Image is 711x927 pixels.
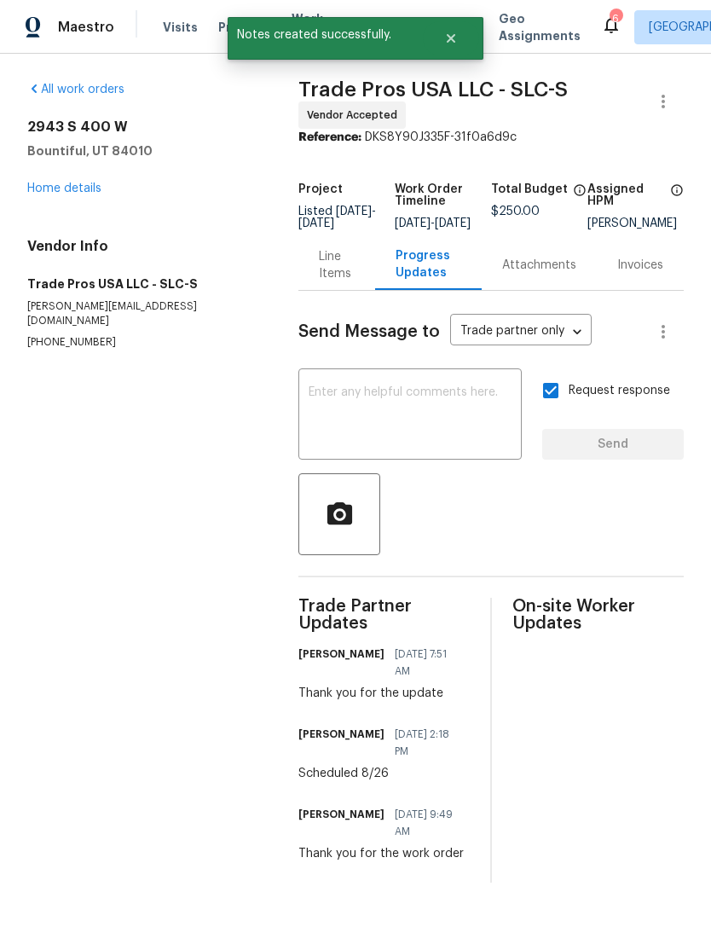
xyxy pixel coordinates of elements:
span: The total cost of line items that have been proposed by Opendoor. This sum includes line items th... [573,183,587,206]
h6: [PERSON_NAME] [298,646,384,663]
p: [PHONE_NUMBER] [27,335,257,350]
div: Progress Updates [396,247,461,281]
a: Home details [27,183,101,194]
h5: Total Budget [491,183,568,195]
span: Visits [163,19,198,36]
h4: Vendor Info [27,238,257,255]
p: [PERSON_NAME][EMAIL_ADDRESS][DOMAIN_NAME] [27,299,257,328]
div: [PERSON_NAME] [587,217,684,229]
b: Reference: [298,131,361,143]
div: Thank you for the update [298,685,470,702]
span: [DATE] 7:51 AM [395,646,460,680]
h2: 2943 S 400 W [27,119,257,136]
h6: [PERSON_NAME] [298,806,384,823]
div: Thank you for the work order [298,845,470,862]
span: On-site Worker Updates [512,598,684,632]
span: [DATE] [336,206,372,217]
span: Send Message to [298,323,440,340]
span: [DATE] 9:49 AM [395,806,460,840]
h5: Assigned HPM [587,183,665,207]
span: Request response [569,382,670,400]
span: Trade Partner Updates [298,598,470,632]
span: Geo Assignments [499,10,581,44]
h5: Trade Pros USA LLC - SLC-S [27,275,257,293]
button: Close [423,21,479,55]
div: Trade partner only [450,318,592,346]
span: Projects [218,19,271,36]
span: [DATE] [298,217,334,229]
h5: Work Order Timeline [395,183,491,207]
div: Line Items [319,248,354,282]
span: $250.00 [491,206,540,217]
span: Trade Pros USA LLC - SLC-S [298,79,568,100]
span: The hpm assigned to this work order. [670,183,684,217]
span: - [298,206,376,229]
div: Scheduled 8/26 [298,765,470,782]
span: Maestro [58,19,114,36]
span: Notes created successfully. [228,17,423,53]
h6: [PERSON_NAME] [298,726,384,743]
span: - [395,217,471,229]
span: Work Orders [292,10,335,44]
span: [DATE] [395,217,431,229]
a: All work orders [27,84,124,96]
div: DKS8Y90J335F-31f0a6d9c [298,129,684,146]
h5: Bountiful, UT 84010 [27,142,257,159]
div: Attachments [502,257,576,274]
div: 6 [610,10,621,27]
h5: Project [298,183,343,195]
span: [DATE] 2:18 PM [395,726,460,760]
span: [DATE] [435,217,471,229]
span: Vendor Accepted [307,107,404,124]
div: Invoices [617,257,663,274]
span: Listed [298,206,376,229]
